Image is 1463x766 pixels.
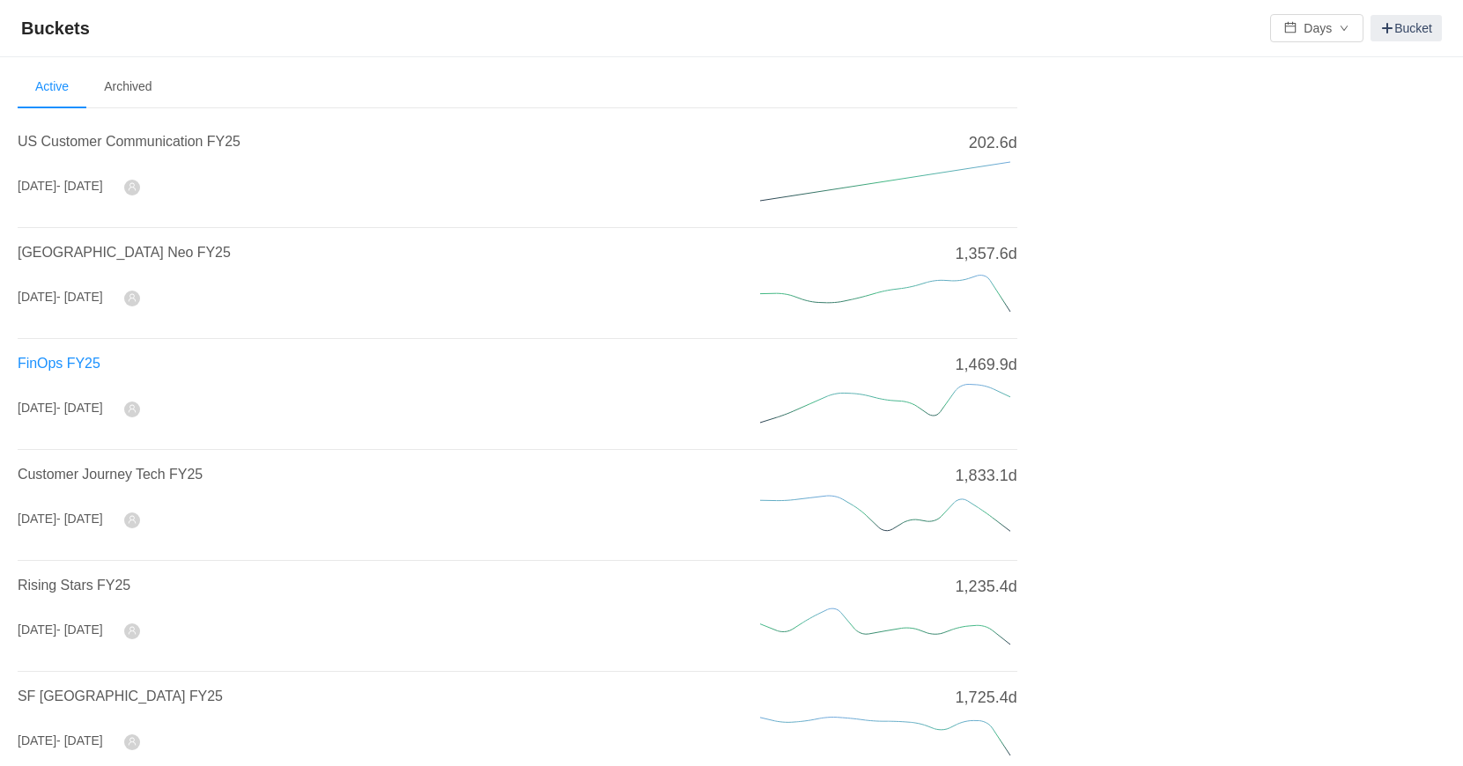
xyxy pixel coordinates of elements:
[86,66,169,108] li: Archived
[956,242,1017,266] span: 1,357.6d
[18,245,231,260] a: [GEOGRAPHIC_DATA] Neo FY25
[18,467,203,482] a: Customer Journey Tech FY25
[128,404,137,413] i: icon: user
[18,356,100,371] a: FinOps FY25
[956,686,1017,710] span: 1,725.4d
[956,575,1017,599] span: 1,235.4d
[56,512,103,526] span: - [DATE]
[128,737,137,746] i: icon: user
[1371,15,1442,41] a: Bucket
[56,733,103,748] span: - [DATE]
[128,515,137,524] i: icon: user
[18,732,103,750] div: [DATE]
[969,131,1017,155] span: 202.6d
[18,177,103,195] div: [DATE]
[956,464,1017,488] span: 1,833.1d
[56,401,103,415] span: - [DATE]
[18,134,240,149] a: US Customer Communication FY25
[128,182,137,191] i: icon: user
[18,288,103,306] div: [DATE]
[56,290,103,304] span: - [DATE]
[956,353,1017,377] span: 1,469.9d
[128,626,137,635] i: icon: user
[18,510,103,528] div: [DATE]
[18,66,86,108] li: Active
[18,689,223,703] a: SF [GEOGRAPHIC_DATA] FY25
[18,578,130,593] a: Rising Stars FY25
[56,622,103,637] span: - [DATE]
[56,179,103,193] span: - [DATE]
[21,14,100,42] span: Buckets
[18,621,103,639] div: [DATE]
[18,399,103,417] div: [DATE]
[1270,14,1363,42] button: icon: calendarDaysicon: down
[128,293,137,302] i: icon: user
